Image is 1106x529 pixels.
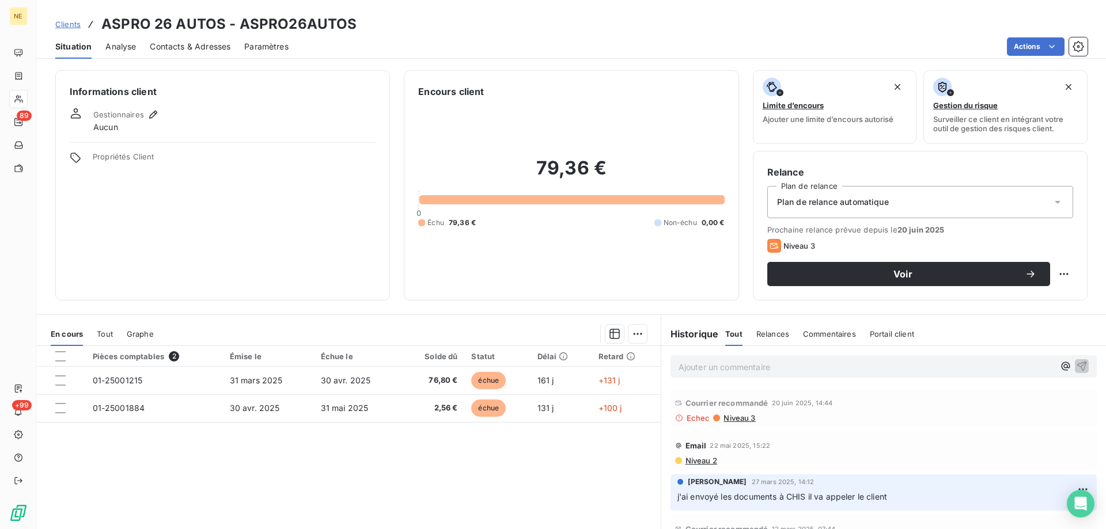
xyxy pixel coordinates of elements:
[599,352,654,361] div: Retard
[1067,490,1094,517] div: Open Intercom Messenger
[897,225,945,234] span: 20 juin 2025
[418,157,724,191] h2: 79,36 €
[772,399,833,406] span: 20 juin 2025, 14:44
[661,327,719,341] h6: Historique
[933,115,1078,133] span: Surveiller ce client en intégrant votre outil de gestion des risques client.
[803,329,856,338] span: Commentaires
[230,403,280,413] span: 30 avr. 2025
[767,262,1050,286] button: Voir
[537,352,585,361] div: Délai
[783,241,815,250] span: Niveau 3
[685,441,707,450] span: Email
[763,115,893,124] span: Ajouter une limite d’encours autorisé
[55,18,81,30] a: Clients
[1007,37,1065,56] button: Actions
[93,403,145,413] span: 01-25001884
[93,351,216,361] div: Pièces comptables
[684,456,717,465] span: Niveau 2
[93,110,144,119] span: Gestionnaires
[725,329,743,338] span: Tout
[93,375,143,385] span: 01-25001215
[55,20,81,29] span: Clients
[230,375,283,385] span: 31 mars 2025
[408,352,458,361] div: Solde dû
[427,218,444,228] span: Échu
[756,329,789,338] span: Relances
[471,352,523,361] div: Statut
[687,413,710,423] span: Echec
[93,152,376,168] span: Propriétés Client
[710,442,770,449] span: 22 mai 2025, 15:22
[418,85,484,98] h6: Encours client
[416,208,421,218] span: 0
[70,85,376,98] h6: Informations client
[599,403,622,413] span: +100 j
[93,121,118,133] span: Aucun
[685,398,768,408] span: Courrier recommandé
[169,351,179,361] span: 2
[688,477,747,487] span: [PERSON_NAME]
[763,101,824,110] span: Limite d’encours
[471,372,506,389] span: échue
[664,218,697,228] span: Non-échu
[677,492,887,501] span: j'ai envoyé les documents à CHIS il va appeler le client
[537,403,554,413] span: 131 j
[599,375,620,385] span: +131 j
[923,70,1088,144] button: Gestion du risqueSurveiller ce client en intégrant votre outil de gestion des risques client.
[321,375,371,385] span: 30 avr. 2025
[51,329,83,338] span: En cours
[321,352,394,361] div: Échue le
[230,352,307,361] div: Émise le
[9,504,28,522] img: Logo LeanPay
[471,399,506,417] span: échue
[101,14,357,35] h3: ASPRO 26 AUTOS - ASPRO26AUTOS
[9,7,28,25] div: NE
[537,375,554,385] span: 161 j
[777,196,889,208] span: Plan de relance automatique
[105,41,136,52] span: Analyse
[933,101,998,110] span: Gestion du risque
[870,329,914,338] span: Portail client
[55,41,92,52] span: Situation
[702,218,725,228] span: 0,00 €
[449,218,476,228] span: 79,36 €
[244,41,289,52] span: Paramètres
[767,165,1073,179] h6: Relance
[408,375,458,386] span: 76,80 €
[781,269,1025,279] span: Voir
[127,329,154,338] span: Graphe
[722,413,755,423] span: Niveau 3
[150,41,230,52] span: Contacts & Adresses
[321,403,369,413] span: 31 mai 2025
[408,402,458,414] span: 2,56 €
[753,70,917,144] button: Limite d’encoursAjouter une limite d’encours autorisé
[767,225,1073,234] span: Prochaine relance prévue depuis le
[752,478,815,485] span: 27 mars 2025, 14:12
[97,329,113,338] span: Tout
[12,400,32,410] span: +99
[17,111,32,121] span: 89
